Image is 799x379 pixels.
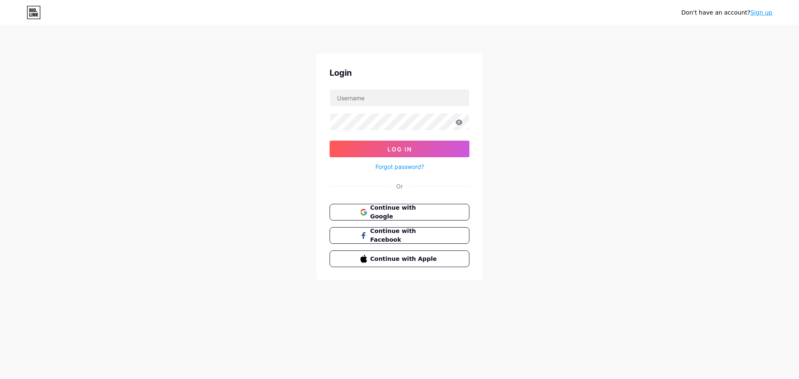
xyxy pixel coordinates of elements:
[750,9,772,16] a: Sign up
[330,204,469,220] button: Continue with Google
[370,203,439,221] span: Continue with Google
[396,182,403,191] div: Or
[330,141,469,157] button: Log In
[375,162,424,171] a: Forgot password?
[330,250,469,267] button: Continue with Apple
[387,146,412,153] span: Log In
[370,227,439,244] span: Continue with Facebook
[330,227,469,244] button: Continue with Facebook
[370,255,439,263] span: Continue with Apple
[330,89,469,106] input: Username
[330,67,469,79] div: Login
[681,8,772,17] div: Don't have an account?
